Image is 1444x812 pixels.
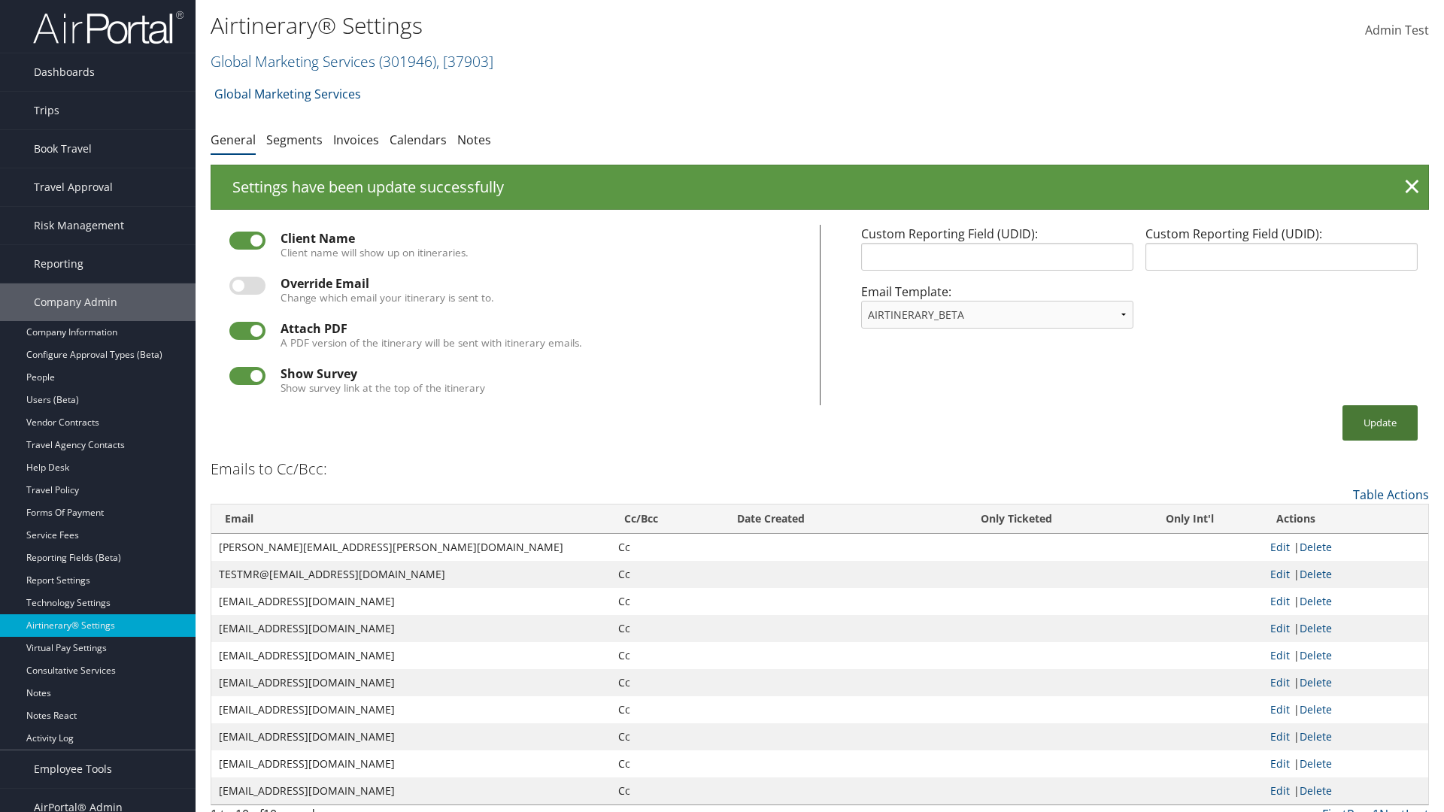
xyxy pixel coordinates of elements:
[1270,648,1290,662] a: Edit
[1300,540,1332,554] a: Delete
[1342,405,1418,441] button: Update
[1263,723,1428,750] td: |
[611,534,724,561] td: Cc
[211,615,611,642] td: [EMAIL_ADDRESS][DOMAIN_NAME]
[1263,777,1428,804] td: |
[611,588,724,615] td: Cc
[34,245,83,283] span: Reporting
[611,723,724,750] td: Cc
[1300,594,1332,608] a: Delete
[1270,567,1290,581] a: Edit
[1263,588,1428,615] td: |
[211,588,611,615] td: [EMAIL_ADDRESS][DOMAIN_NAME]
[281,277,801,290] div: Override Email
[1300,648,1332,662] a: Delete
[611,777,724,804] td: Cc
[611,504,724,534] th: Cc/Bcc: activate to sort column ascending
[1365,8,1429,54] a: Admin Test
[1270,756,1290,771] a: Edit
[1263,615,1428,642] td: |
[34,283,117,321] span: Company Admin
[34,168,113,206] span: Travel Approval
[34,130,92,168] span: Book Travel
[1263,504,1428,534] th: Actions
[1139,225,1424,283] div: Custom Reporting Field (UDID):
[1353,486,1429,503] a: Table Actions
[1300,567,1332,581] a: Delete
[211,669,611,696] td: [EMAIL_ADDRESS][DOMAIN_NAME]
[1270,729,1290,744] a: Edit
[211,534,611,561] td: [PERSON_NAME][EMAIL_ADDRESS][PERSON_NAME][DOMAIN_NAME]
[1270,540,1290,554] a: Edit
[211,561,611,588] td: TESTMR@[EMAIL_ADDRESS][DOMAIN_NAME]
[1263,534,1428,561] td: |
[211,504,611,534] th: Email: activate to sort column ascending
[1263,669,1428,696] td: |
[1270,594,1290,608] a: Edit
[457,132,491,148] a: Notes
[436,51,493,71] span: , [ 37903 ]
[1270,621,1290,635] a: Edit
[1263,696,1428,723] td: |
[1270,675,1290,689] a: Edit
[1399,172,1425,202] a: ×
[281,380,485,395] label: Show survey link at the top of the itinerary
[34,750,112,788] span: Employee Tools
[855,283,1139,341] div: Email Template:
[1300,729,1332,744] a: Delete
[281,322,801,335] div: Attach PDF
[211,51,493,71] a: Global Marketing Services
[1300,756,1332,771] a: Delete
[211,10,1023,41] h1: Airtinerary® Settings
[34,53,95,91] span: Dashboards
[855,225,1139,283] div: Custom Reporting Field (UDID):
[611,642,724,669] td: Cc
[281,290,494,305] label: Change which email your itinerary is sent to.
[611,750,724,777] td: Cc
[211,696,611,723] td: [EMAIL_ADDRESS][DOMAIN_NAME]
[1300,621,1332,635] a: Delete
[33,10,184,45] img: airportal-logo.png
[211,642,611,669] td: [EMAIL_ADDRESS][DOMAIN_NAME]
[1116,504,1262,534] th: Only Int'l: activate to sort column ascending
[1365,22,1429,38] span: Admin Test
[1300,783,1332,798] a: Delete
[724,504,916,534] th: Date Created: activate to sort column ascending
[281,232,801,245] div: Client Name
[34,92,59,129] span: Trips
[390,132,447,148] a: Calendars
[333,132,379,148] a: Invoices
[1270,702,1290,717] a: Edit
[281,245,469,260] label: Client name will show up on itineraries.
[211,750,611,777] td: [EMAIL_ADDRESS][DOMAIN_NAME]
[266,132,323,148] a: Segments
[1300,675,1332,689] a: Delete
[211,459,327,480] h3: Emails to Cc/Bcc:
[916,504,1117,534] th: Only Ticketed: activate to sort column ascending
[1270,783,1290,798] a: Edit
[1263,750,1428,777] td: |
[211,777,611,804] td: [EMAIL_ADDRESS][DOMAIN_NAME]
[34,207,124,244] span: Risk Management
[211,132,256,148] a: General
[1300,702,1332,717] a: Delete
[281,367,801,380] div: Show Survey
[211,165,1429,210] div: Settings have been update successfully
[211,723,611,750] td: [EMAIL_ADDRESS][DOMAIN_NAME]
[214,79,361,109] a: Global Marketing Services
[1263,642,1428,669] td: |
[611,561,724,588] td: Cc
[379,51,436,71] span: ( 301946 )
[611,669,724,696] td: Cc
[1263,561,1428,588] td: |
[611,696,724,723] td: Cc
[281,335,582,350] label: A PDF version of the itinerary will be sent with itinerary emails.
[611,615,724,642] td: Cc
